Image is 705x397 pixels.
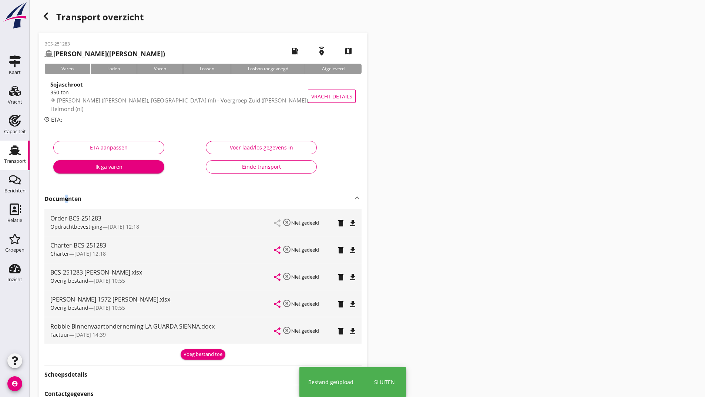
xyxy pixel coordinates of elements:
[4,159,26,164] div: Transport
[183,64,231,74] div: Lossen
[50,250,69,257] span: Charter
[374,378,395,386] div: Sluiten
[50,304,274,312] div: —
[282,326,291,335] i: highlight_off
[59,163,158,171] div: Ik ga varen
[50,223,274,231] div: —
[74,331,106,338] span: [DATE] 14:39
[273,246,282,255] i: share
[336,273,345,282] i: delete
[7,277,22,282] div: Inzicht
[336,327,345,336] i: delete
[94,304,125,311] span: [DATE] 10:55
[5,248,24,252] div: Groepen
[4,129,26,134] div: Capaciteit
[44,49,165,59] h2: ([PERSON_NAME])
[184,351,222,358] div: Voeg bestand toe
[50,268,274,277] div: BCS-251283 [PERSON_NAME].xlsx
[50,295,274,304] div: [PERSON_NAME] 1572 [PERSON_NAME].xlsx
[7,218,22,223] div: Relatie
[90,64,137,74] div: Laden
[308,90,356,103] button: Vracht details
[50,331,274,339] div: —
[1,2,28,29] img: logo-small.a267ee39.svg
[282,299,291,308] i: highlight_off
[308,378,353,386] div: Bestand geüpload
[273,273,282,282] i: share
[50,214,274,223] div: Order-BCS-251283
[291,327,319,334] small: Niet gedeeld
[348,246,357,255] i: file_download
[8,100,22,104] div: Vracht
[273,327,282,336] i: share
[348,327,357,336] i: file_download
[137,64,183,74] div: Varen
[338,41,359,61] i: map
[53,141,164,154] button: ETA aanpassen
[291,219,319,226] small: Niet gedeeld
[282,218,291,227] i: highlight_off
[50,277,88,284] span: Overig bestand
[50,322,274,331] div: Robbie Binnenvaartonderneming LA GUARDA SIENNA.docx
[336,219,345,228] i: delete
[50,241,274,250] div: Charter-BCS-251283
[372,376,397,388] button: Sluiten
[285,41,305,61] i: local_gas_station
[44,195,353,203] strong: Documenten
[4,188,26,193] div: Berichten
[282,272,291,281] i: highlight_off
[212,163,310,171] div: Einde transport
[60,144,158,151] div: ETA aanpassen
[311,41,332,61] i: emergency_share
[291,300,319,307] small: Niet gedeeld
[53,160,164,174] button: Ik ga varen
[336,246,345,255] i: delete
[9,70,21,75] div: Kaart
[44,41,165,47] p: BCS-251283
[108,223,139,230] span: [DATE] 12:18
[50,277,274,285] div: —
[305,64,361,74] div: Afgeleverd
[50,81,83,88] strong: Sojaschroot
[51,116,62,123] span: ETA:
[38,9,367,27] div: Transport overzicht
[50,97,309,112] span: [PERSON_NAME] ([PERSON_NAME]), [GEOGRAPHIC_DATA] (nl) - Voergroep Zuid ([PERSON_NAME]), Helmond (nl)
[212,144,310,151] div: Voer laad/los gegevens in
[44,64,90,74] div: Varen
[50,250,274,258] div: —
[282,245,291,254] i: highlight_off
[291,246,319,253] small: Niet gedeeld
[44,80,362,112] a: Sojaschroot350 ton[PERSON_NAME] ([PERSON_NAME]), [GEOGRAPHIC_DATA] (nl) - Voergroep Zuid ([PERSON...
[50,304,88,311] span: Overig bestand
[231,64,305,74] div: Losbon toegevoegd
[348,300,357,309] i: file_download
[44,370,87,379] strong: Scheepsdetails
[206,160,317,174] button: Einde transport
[348,219,357,228] i: file_download
[74,250,106,257] span: [DATE] 12:18
[94,277,125,284] span: [DATE] 10:55
[50,223,103,230] span: Opdrachtbevestiging
[273,300,282,309] i: share
[50,88,313,96] div: 350 ton
[311,92,352,100] span: Vracht details
[50,331,69,338] span: Factuur
[206,141,317,154] button: Voer laad/los gegevens in
[181,349,225,360] button: Voeg bestand toe
[53,49,107,58] strong: [PERSON_NAME]
[348,273,357,282] i: file_download
[7,376,22,391] i: account_circle
[291,273,319,280] small: Niet gedeeld
[336,300,345,309] i: delete
[353,194,362,202] i: keyboard_arrow_up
